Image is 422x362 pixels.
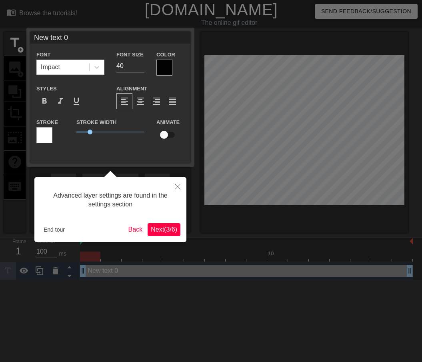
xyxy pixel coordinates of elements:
div: Advanced layer settings are found in the settings section [40,183,180,217]
button: Next [148,223,180,236]
span: Next ( 3 / 6 ) [151,226,177,233]
button: Close [169,177,186,196]
button: Back [125,223,146,236]
button: End tour [40,224,68,236]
